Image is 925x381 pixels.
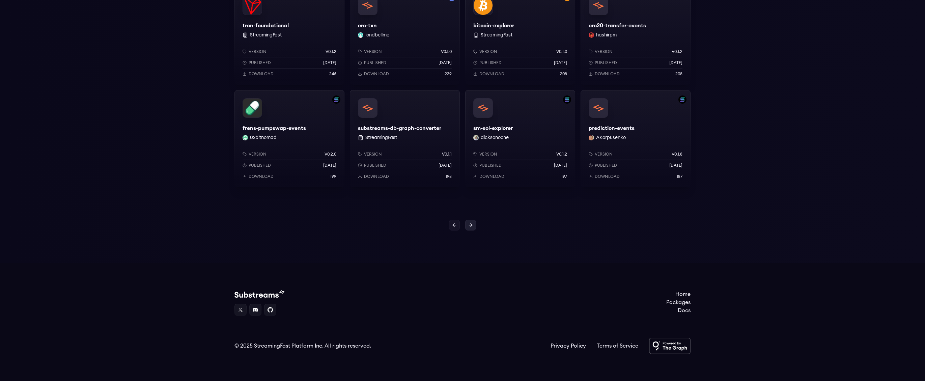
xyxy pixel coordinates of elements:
[365,134,397,141] button: StreamingFast
[649,338,691,354] img: Powered by The Graph
[479,71,504,77] p: Download
[439,163,452,168] p: [DATE]
[249,152,267,157] p: Version
[554,163,567,168] p: [DATE]
[445,71,452,77] p: 239
[563,96,571,104] img: Filter by solana network
[561,174,567,179] p: 197
[596,134,626,141] button: AKorpusenko
[364,163,386,168] p: Published
[672,49,682,54] p: v0.1.2
[677,174,682,179] p: 187
[441,49,452,54] p: v0.1.0
[364,71,389,77] p: Download
[678,96,686,104] img: Filter by solana network
[249,71,274,77] p: Download
[551,342,586,350] a: Privacy Policy
[479,49,497,54] p: Version
[479,174,504,179] p: Download
[595,163,617,168] p: Published
[595,60,617,65] p: Published
[481,32,512,38] button: StreamingFast
[669,60,682,65] p: [DATE]
[442,152,452,157] p: v0.1.1
[364,174,389,179] p: Download
[326,49,336,54] p: v0.1.2
[364,60,386,65] p: Published
[234,90,344,187] a: Filter by solana networkfrens-pumpswap-eventsfrens-pumpswap-events0xbitnomad 0xbitnomadVersionv0....
[595,174,620,179] p: Download
[666,306,691,315] a: Docs
[596,32,617,38] button: hashirpm
[323,163,336,168] p: [DATE]
[479,163,502,168] p: Published
[669,163,682,168] p: [DATE]
[350,90,460,187] a: substreams-db-graph-convertersubstreams-db-graph-converter StreamingFastVersionv0.1.1Published[DA...
[234,342,371,350] div: © 2025 StreamingFast Platform Inc. All rights reserved.
[595,49,613,54] p: Version
[595,71,620,77] p: Download
[249,49,267,54] p: Version
[672,152,682,157] p: v0.1.8
[554,60,567,65] p: [DATE]
[332,96,340,104] img: Filter by solana network
[581,90,691,187] a: Filter by solana networkprediction-eventsprediction-eventsAKorpusenko AKorpusenkoVersionv0.1.8Pub...
[556,152,567,157] p: v0.1.2
[364,49,382,54] p: Version
[323,60,336,65] p: [DATE]
[364,152,382,157] p: Version
[365,32,389,38] button: londbellme
[556,49,567,54] p: v0.1.0
[249,163,271,168] p: Published
[597,342,638,350] a: Terms of Service
[465,90,575,187] a: Filter by solana networksm-sol-explorersm-sol-explorerdicksonoche dicksonocheVersionv0.1.2Publish...
[325,152,336,157] p: v0.2.0
[250,32,282,38] button: StreamingFast
[666,298,691,306] a: Packages
[249,60,271,65] p: Published
[439,60,452,65] p: [DATE]
[249,174,274,179] p: Download
[479,152,497,157] p: Version
[595,152,613,157] p: Version
[560,71,567,77] p: 208
[250,134,277,141] button: 0xbitnomad
[666,290,691,298] a: Home
[330,174,336,179] p: 199
[675,71,682,77] p: 208
[481,134,509,141] button: dicksonoche
[234,290,284,298] img: Substream's logo
[446,174,452,179] p: 198
[329,71,336,77] p: 246
[479,60,502,65] p: Published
